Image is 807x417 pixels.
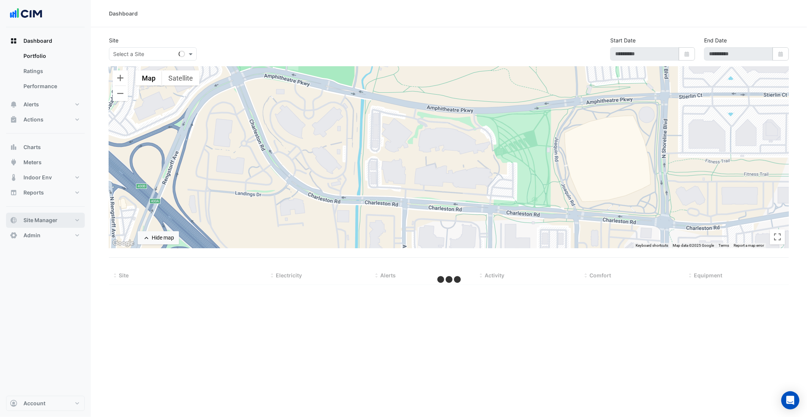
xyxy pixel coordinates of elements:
[781,391,799,409] div: Open Intercom Messenger
[10,159,17,166] app-icon: Meters
[380,272,396,279] span: Alerts
[6,155,85,170] button: Meters
[111,238,136,248] a: Click to see this area on Google Maps
[23,37,52,45] span: Dashboard
[10,174,17,181] app-icon: Indoor Env
[6,213,85,228] button: Site Manager
[6,228,85,243] button: Admin
[138,231,179,244] button: Hide map
[6,97,85,112] button: Alerts
[10,116,17,123] app-icon: Actions
[23,159,42,166] span: Meters
[6,170,85,185] button: Indoor Env
[113,70,128,86] button: Zoom in
[10,143,17,151] app-icon: Charts
[135,70,162,86] button: Show street map
[6,185,85,200] button: Reports
[23,216,58,224] span: Site Manager
[23,116,44,123] span: Actions
[109,36,118,44] label: Site
[734,243,764,247] a: Report a map error
[109,9,138,17] div: Dashboard
[152,234,174,242] div: Hide map
[23,232,40,239] span: Admin
[6,48,85,97] div: Dashboard
[10,101,17,108] app-icon: Alerts
[119,272,129,279] span: Site
[23,400,45,407] span: Account
[6,140,85,155] button: Charts
[23,189,44,196] span: Reports
[6,112,85,127] button: Actions
[718,243,729,247] a: Terms (opens in new tab)
[17,64,85,79] a: Ratings
[17,79,85,94] a: Performance
[610,36,636,44] label: Start Date
[6,33,85,48] button: Dashboard
[113,86,128,101] button: Zoom out
[10,232,17,239] app-icon: Admin
[636,243,668,248] button: Keyboard shortcuts
[10,216,17,224] app-icon: Site Manager
[6,396,85,411] button: Account
[276,272,302,279] span: Electricity
[694,272,723,279] span: Equipment
[673,243,714,247] span: Map data ©2025 Google
[10,189,17,196] app-icon: Reports
[111,238,136,248] img: Google
[770,229,785,244] button: Toggle fullscreen view
[23,143,41,151] span: Charts
[10,37,17,45] app-icon: Dashboard
[162,70,199,86] button: Show satellite imagery
[485,272,505,279] span: Activity
[704,36,727,44] label: End Date
[9,6,43,21] img: Company Logo
[17,48,85,64] a: Portfolio
[23,174,52,181] span: Indoor Env
[589,272,611,279] span: Comfort
[23,101,39,108] span: Alerts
